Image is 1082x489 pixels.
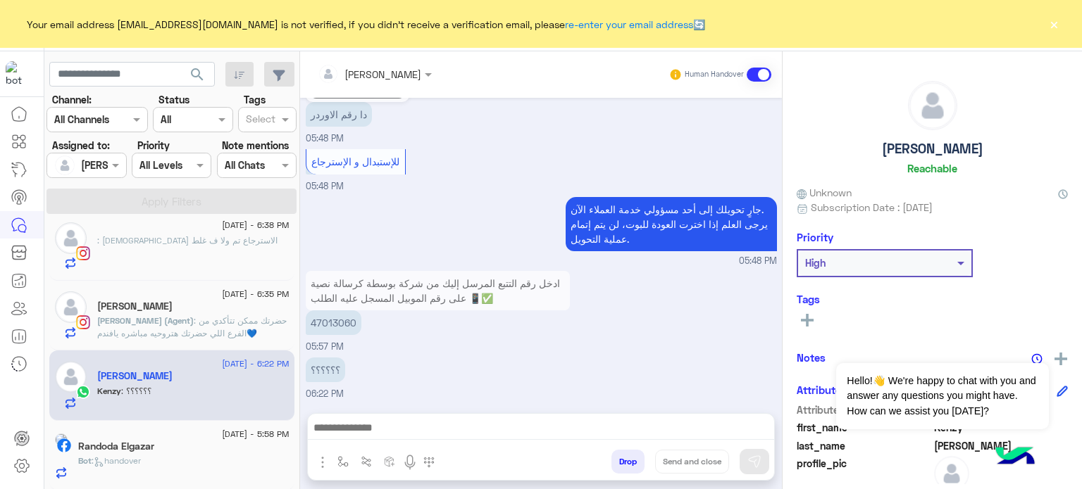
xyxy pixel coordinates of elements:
span: Hello!👋 We're happy to chat with you and answer any questions you might have. How can we assist y... [836,363,1048,429]
img: defaultAdmin.png [55,291,87,323]
img: Instagram [76,246,90,260]
h5: [PERSON_NAME] [882,141,983,157]
span: first_name [797,420,931,435]
button: create order [378,450,402,473]
img: hulul-logo.png [990,433,1040,482]
label: Assigned to: [52,138,110,153]
label: Tags [244,92,266,107]
h6: Reachable [907,162,957,174]
button: Apply Filters [46,189,297,214]
span: profile_pic [797,456,931,488]
img: defaultAdmin.png [55,155,75,175]
span: للإستبدال و الإسترجاع [311,155,399,167]
span: [DATE] - 6:22 PM [222,357,289,370]
p: 24/8/2025, 5:57 PM [306,271,570,310]
button: select flow [332,450,355,473]
span: 06:22 PM [306,388,344,399]
img: make a call [423,457,435,468]
div: Select [244,111,275,129]
img: 919860931428189 [6,61,31,87]
span: Unknown [797,185,852,200]
span: last_name [797,438,931,453]
p: 24/8/2025, 5:48 PM [306,102,372,127]
button: Send and close [655,450,729,474]
span: [PERSON_NAME] (Agent) [97,315,194,326]
label: Channel: [52,92,92,107]
span: 05:48 PM [306,133,344,144]
a: re-enter your email address [565,18,693,30]
img: create order [384,456,395,467]
label: Priority [137,138,170,153]
p: 24/8/2025, 5:48 PM [566,197,777,251]
img: Instagram [76,315,90,329]
span: Ahmed [934,438,1069,453]
span: [DATE] - 6:38 PM [222,219,289,231]
img: defaultAdmin.png [55,361,87,393]
img: send voice note [402,454,418,471]
span: 05:48 PM [739,255,777,268]
h5: Laila Ahmed [97,300,173,312]
span: search [189,66,206,83]
button: Trigger scenario [355,450,378,473]
img: add [1055,353,1067,365]
button: search [180,62,215,92]
span: Kenzy [97,386,121,396]
h6: Attributes [797,383,847,396]
span: Bot [78,455,92,466]
span: Your email address [EMAIL_ADDRESS][DOMAIN_NAME] is not verified, if you didn't receive a verifica... [27,17,705,32]
img: select flow [337,456,349,467]
span: : handover [92,455,141,466]
span: [DATE] - 5:58 PM [222,428,289,440]
img: picture [55,433,68,446]
p: 24/8/2025, 5:57 PM [306,310,361,335]
h6: Priority [797,231,833,243]
span: كدا الاسترجاع تم ولا ف غلط [97,235,278,246]
p: 24/8/2025, 6:22 PM [306,357,345,382]
span: 05:48 PM [306,181,344,191]
img: send attachment [314,454,331,471]
span: Attribute Name [797,402,931,417]
button: × [1047,17,1061,31]
h6: Tags [797,293,1068,305]
h5: Kenzy Ahmed [97,370,173,382]
img: Trigger scenario [361,456,372,467]
h5: Randoda Elgazar [78,440,154,452]
span: 05:57 PM [306,341,344,352]
h6: Notes [797,351,826,364]
img: send message [747,455,761,469]
span: Subscription Date : [DATE] [811,200,933,215]
span: ؟؟؟؟؟؟ [121,386,151,396]
img: defaultAdmin.png [909,82,957,129]
small: Human Handover [685,69,744,80]
button: Drop [611,450,645,474]
label: Note mentions [222,138,289,153]
img: Facebook [57,438,71,452]
label: Status [158,92,189,107]
img: defaultAdmin.png [55,222,87,254]
img: WhatsApp [76,385,90,399]
span: [DATE] - 6:35 PM [222,288,289,300]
